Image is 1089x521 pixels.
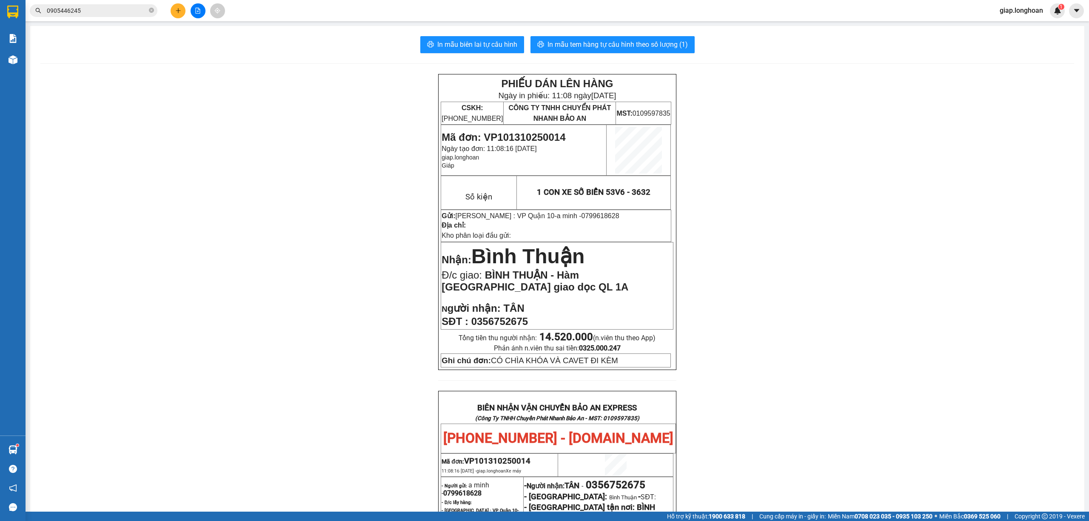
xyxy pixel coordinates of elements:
[524,481,579,490] strong: -
[9,34,17,43] img: solution-icon
[1069,3,1084,18] button: caret-down
[442,458,530,465] span: Mã đơn:
[442,162,454,169] span: Giáp
[442,316,468,327] strong: SĐT :
[964,513,1001,520] strong: 0369 525 060
[609,494,637,501] span: Bình Thuận
[442,222,466,229] strong: Địa chỉ:
[442,483,467,489] strong: - Người gửi:
[195,8,201,14] span: file-add
[547,39,688,50] span: In mẫu tem hàng tự cấu hình theo số lượng (1)
[442,269,628,293] span: BÌNH THUẬN - Hàm [GEOGRAPHIC_DATA] giao dọc QL 1A
[471,245,584,268] span: Bình Thuận
[539,331,593,343] strong: 14.520.000
[508,104,611,122] span: CÔNG TY TNHH CHUYỂN PHÁT NHANH BẢO AN
[506,468,521,474] span: Xe máy
[524,492,607,501] span: - [GEOGRAPHIC_DATA]:
[939,512,1001,521] span: Miền Bắc
[709,513,745,520] strong: 1900 633 818
[442,269,485,281] span: Đ/c giao:
[476,468,521,474] span: giap.longhoan
[175,8,181,14] span: plus
[210,3,225,18] button: aim
[442,254,471,265] span: Nhận:
[442,154,479,161] span: giap.longhoan
[524,503,635,512] strong: - [GEOGRAPHIC_DATA] tận nơi:
[828,512,932,521] span: Miền Nam
[442,356,618,365] span: CÓ CHÌA KHÓA VÀ CAVET ĐI KÈM
[9,484,17,492] span: notification
[579,344,621,352] strong: 0325.000.247
[1073,7,1080,14] span: caret-down
[1058,4,1064,10] sup: 1
[442,104,503,122] span: [PHONE_NUMBER]
[149,7,154,15] span: close-circle
[935,515,937,518] span: ⚪️
[448,302,501,314] span: gười nhận:
[427,41,434,49] span: printer
[456,212,555,219] span: [PERSON_NAME] : VP Quận 10
[1060,4,1063,10] span: 1
[494,344,621,352] span: Phản ánh n.viên thu sai tiền:
[9,55,17,64] img: warehouse-icon
[7,6,18,18] img: logo-vxr
[993,5,1050,16] span: giap.longhoan
[667,512,745,521] span: Hỗ trợ kỹ thuật:
[638,492,641,501] span: -
[557,212,619,219] span: a minh -
[537,41,544,49] span: printer
[530,36,695,53] button: printerIn mẫu tem hàng tự cấu hình theo số lượng (1)
[149,8,154,13] span: close-circle
[442,481,489,497] span: a minh -
[443,430,673,446] span: [PHONE_NUMBER] - [DOMAIN_NAME]
[477,403,637,413] strong: BIÊN NHẬN VẬN CHUYỂN BẢO AN EXPRESS
[579,482,586,490] span: -
[459,334,656,342] span: Tổng tiền thu người nhận:
[442,305,500,313] strong: N
[503,302,524,314] span: TÂN
[539,334,656,342] span: (n.viên thu theo App)
[35,8,41,14] span: search
[591,91,616,100] span: [DATE]
[16,444,19,447] sup: 1
[443,489,482,497] span: 0799618628
[464,456,530,466] span: VP101310250014
[465,192,492,202] span: Số kiện
[214,8,220,14] span: aim
[498,91,616,100] span: Ngày in phiếu: 11:08 ngày
[442,508,519,520] span: - [GEOGRAPHIC_DATA] : VP Quận 10-
[586,479,645,491] span: 0356752675
[641,493,656,501] span: SĐT:
[582,212,619,219] span: 0799618628
[759,512,826,521] span: Cung cấp máy in - giấy in:
[171,3,185,18] button: plus
[442,145,536,152] span: Ngày tạo đơn: 11:08:16 [DATE]
[437,39,517,50] span: In mẫu biên lai tự cấu hình
[442,500,472,505] strong: - D/c lấy hàng:
[855,513,932,520] strong: 0708 023 035 - 0935 103 250
[1054,7,1061,14] img: icon-new-feature
[442,131,565,143] span: Mã đơn: VP101310250014
[442,232,511,239] span: Kho phân loại đầu gửi:
[9,465,17,473] span: question-circle
[1007,512,1008,521] span: |
[9,445,17,454] img: warehouse-icon
[616,110,632,117] strong: MST:
[564,481,579,490] span: TÂN
[462,104,483,111] strong: CSKH:
[537,188,650,197] span: 1 CON XE SỐ BIỂN 53V6 - 3632
[554,212,619,219] span: -
[9,503,17,511] span: message
[616,110,670,117] span: 0109597835
[442,212,455,219] strong: Gửi:
[442,468,521,474] span: 11:08:16 [DATE] -
[527,482,579,490] span: Người nhận:
[420,36,524,53] button: printerIn mẫu biên lai tự cấu hình
[191,3,205,18] button: file-add
[442,356,491,365] strong: Ghi chú đơn:
[752,512,753,521] span: |
[471,316,528,327] span: 0356752675
[501,78,613,89] strong: PHIẾU DÁN LÊN HÀNG
[47,6,147,15] input: Tìm tên, số ĐT hoặc mã đơn
[475,415,639,421] strong: (Công Ty TNHH Chuyển Phát Nhanh Bảo An - MST: 0109597835)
